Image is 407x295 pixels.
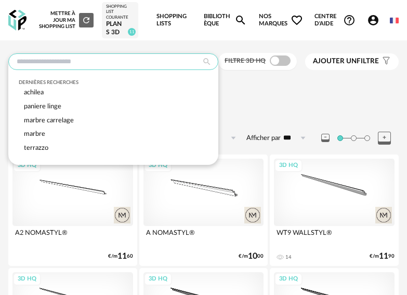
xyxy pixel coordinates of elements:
span: Filter icon [379,57,391,66]
div: 14 [285,254,292,260]
img: fr [390,16,399,25]
span: 11 [117,253,127,260]
label: Afficher par [246,134,281,143]
span: Account Circle icon [367,14,384,26]
div: €/m 90 [370,253,395,260]
span: 10 [248,253,257,260]
span: Centre d'aideHelp Circle Outline icon [314,13,356,28]
div: 3D HQ [274,273,303,286]
span: Heart Outline icon [291,14,303,26]
div: Mettre à jour ma Shopping List [38,10,94,30]
div: 3D HQ [144,273,172,286]
a: 3D HQ WT9 WALLSTYL® 14 €/m1190 [270,154,399,266]
span: 11 [379,253,388,260]
span: Refresh icon [82,18,91,23]
div: €/m 00 [239,253,264,260]
span: paniere linge [24,103,61,109]
span: Account Circle icon [367,14,379,26]
span: Filtre 3D HQ [225,58,266,64]
img: OXP [8,10,27,31]
a: 3D HQ A NOMASTYL® €/m1000 [139,154,268,266]
div: 3D HQ [144,159,172,172]
div: 3D HQ [274,159,303,172]
div: A2 NOMASTYL® [12,226,133,247]
div: 3D HQ [13,159,41,172]
button: Ajouter unfiltre Filter icon [305,53,399,70]
div: WT9 WALLSTYL® [274,226,395,247]
div: €/m 60 [108,253,133,260]
a: Shopping List courante Plans 3D 11 [106,4,134,36]
span: marbre carrelage [24,117,74,123]
div: A NOMASTYL® [143,226,264,247]
span: Magnify icon [234,14,247,26]
span: Help Circle Outline icon [343,14,356,26]
span: achilea [24,89,44,95]
div: Plans 3D [106,20,134,36]
span: terrazzo [24,145,48,151]
div: 3D HQ [13,273,41,286]
span: Ajouter un [313,58,357,65]
div: Dernières recherches [19,79,208,86]
div: Shopping List courante [106,4,134,20]
span: filtre [313,57,379,66]
span: 11 [128,28,136,36]
span: marbre [24,131,45,137]
a: 3D HQ A2 NOMASTYL® €/m1160 [8,154,137,266]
